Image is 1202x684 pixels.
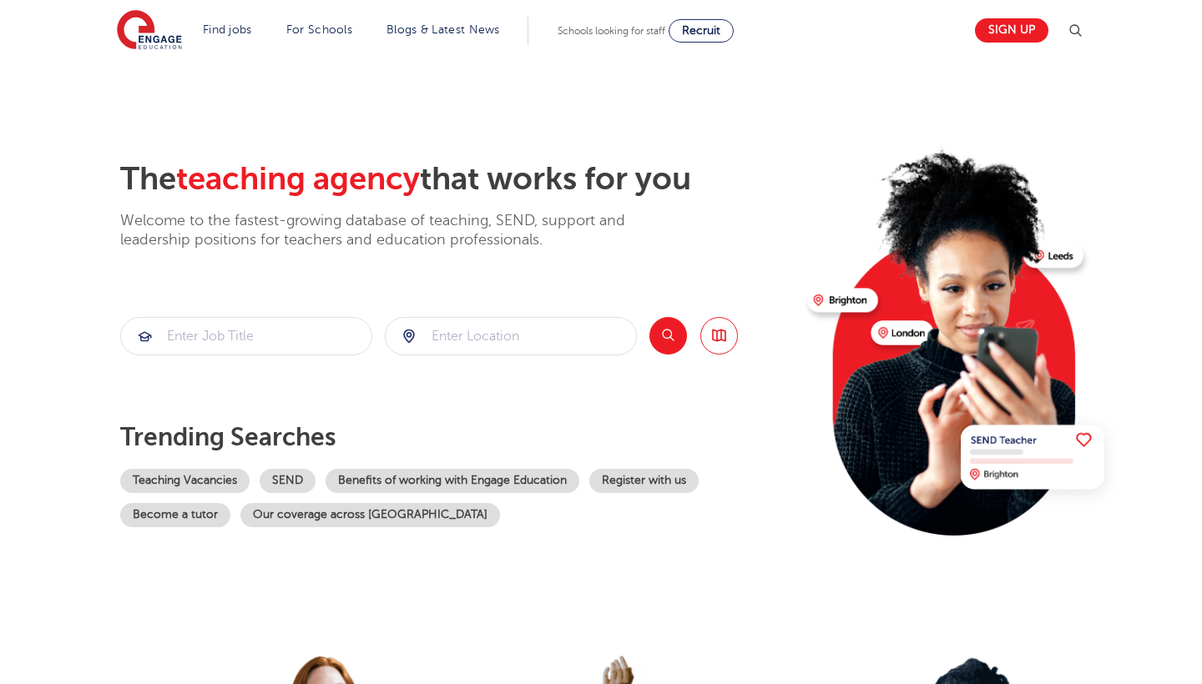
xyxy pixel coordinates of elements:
[120,160,794,199] h2: The that works for you
[558,25,665,37] span: Schools looking for staff
[120,422,794,452] p: Trending searches
[682,24,720,37] span: Recruit
[120,469,250,493] a: Teaching Vacancies
[589,469,699,493] a: Register with us
[120,211,671,250] p: Welcome to the fastest-growing database of teaching, SEND, support and leadership positions for t...
[286,23,352,36] a: For Schools
[975,18,1048,43] a: Sign up
[121,318,371,355] input: Submit
[120,503,230,527] a: Become a tutor
[120,317,372,355] div: Submit
[326,469,579,493] a: Benefits of working with Engage Education
[649,317,687,355] button: Search
[117,10,182,52] img: Engage Education
[176,161,420,197] span: teaching agency
[386,318,636,355] input: Submit
[240,503,500,527] a: Our coverage across [GEOGRAPHIC_DATA]
[203,23,252,36] a: Find jobs
[386,23,500,36] a: Blogs & Latest News
[669,19,734,43] a: Recruit
[260,469,316,493] a: SEND
[385,317,637,355] div: Submit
